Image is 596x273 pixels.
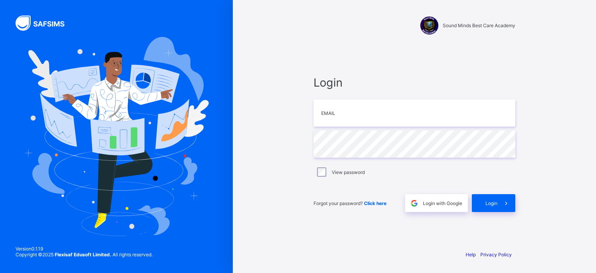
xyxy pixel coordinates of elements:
img: google.396cfc9801f0270233282035f929180a.svg [410,199,419,208]
span: Forgot your password? [314,200,386,206]
span: Login [485,200,497,206]
a: Help [466,252,476,257]
span: Login with Google [423,200,462,206]
span: Sound Minds Best Care Academy [443,23,515,28]
label: View password [332,169,365,175]
strong: Flexisaf Edusoft Limited. [55,252,111,257]
img: SAFSIMS Logo [16,16,74,31]
span: Copyright © 2025 All rights reserved. [16,252,152,257]
a: Privacy Policy [480,252,512,257]
span: Login [314,76,515,89]
a: Click here [364,200,386,206]
img: Hero Image [24,37,209,236]
span: Version 0.1.19 [16,246,152,252]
